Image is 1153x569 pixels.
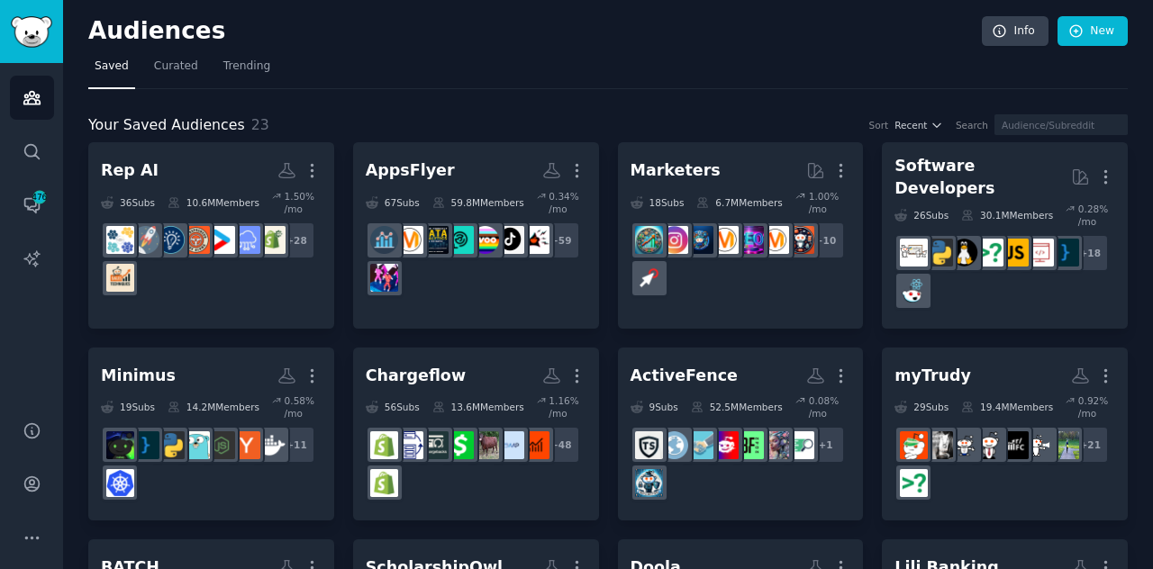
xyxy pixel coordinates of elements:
img: FinancialCareers [1001,431,1029,459]
div: Search [956,119,988,131]
div: Minimus [101,365,176,387]
img: generativeAI [761,431,789,459]
img: chargebacks [421,431,449,459]
div: 0.34 % /mo [549,190,586,215]
div: 14.2M Members [168,394,259,420]
div: + 48 [542,426,580,464]
img: woocommerce [471,226,499,254]
a: Marketers18Subs6.7MMembers1.00% /mo+10socialmediamarketingSEODigitalMarketingdigital_marketingIns... [618,142,864,329]
input: Audience/Subreddit [994,114,1128,135]
img: AnalyticsAutomation [370,264,398,292]
img: InstagramMarketing [660,226,688,254]
div: 0.58 % /mo [285,394,322,420]
img: BusinessAnalytics [446,226,474,254]
div: Marketers [631,159,721,182]
span: Your Saved Audiences [88,114,245,137]
img: PaymentProcessing [395,431,423,459]
div: 26 Sub s [894,203,949,228]
div: + 11 [277,426,315,464]
span: 23 [251,116,269,133]
img: Accounting [900,431,928,459]
img: hiring [950,431,978,459]
img: Dropshipping_Guide [370,431,398,459]
div: 19.4M Members [961,394,1053,420]
a: ActiveFence9Subs52.5MMembers0.08% /mo+1jobboardsearchgenerativeAIbattlefield2042cybersecuritytech... [618,348,864,521]
img: news [660,431,688,459]
div: Sort [869,119,889,131]
img: socialmedia [786,226,814,254]
img: cscareerquestions [976,239,1003,266]
img: learnpython [900,239,928,266]
img: GoogleAnalytics [395,226,423,254]
img: startup [207,226,235,254]
div: + 59 [542,221,580,259]
div: 18 Sub s [631,190,685,215]
div: + 1 [807,426,845,464]
img: linux [950,239,978,266]
img: PPC [635,264,663,292]
a: Saved [88,52,135,89]
img: TikTokMarketing [496,226,524,254]
a: AppsFlyer67Subs59.8MMembers0.34% /mo+59TikTokAdsTikTokMarketingwoocommerceBusinessAnalyticsLearnD... [353,142,599,329]
img: kubernetes [106,469,134,497]
div: + 10 [807,221,845,259]
div: 59.8M Members [432,190,524,215]
img: salestechniques [106,264,134,292]
img: TikTokAds [522,226,549,254]
a: Trending [217,52,277,89]
div: 0.92 % /mo [1078,394,1115,420]
img: DigitalMarketing [711,226,739,254]
img: SalesOperations [106,226,134,254]
span: Curated [154,59,198,75]
div: + 28 [277,221,315,259]
div: 1.16 % /mo [549,394,586,420]
a: Curated [148,52,204,89]
img: programming [1051,239,1079,266]
div: 29 Sub s [894,394,949,420]
div: Rep AI [101,159,159,182]
a: Rep AI36Subs10.6MMembers1.50% /mo+28AutomateShopifySaaSstartupEntrepreneurRideAlongEntrepreneursh... [88,142,334,329]
img: javascript [1001,239,1029,266]
div: 19 Sub s [101,394,155,420]
img: technology [685,431,713,459]
a: myTrudy29Subs19.4MMembers0.92% /mo+21findapathfreelance_forhireFinancialCareersCareer_Advicehirin... [882,348,1128,521]
div: 36 Sub s [101,190,155,215]
div: myTrudy [894,365,971,387]
a: Minimus19Subs14.2MMembers0.58% /mo+11dockerycombinatornodegolangPythonprogrammingSecurityCareerAd... [88,348,334,521]
div: + 21 [1071,426,1109,464]
div: 1.50 % /mo [285,190,322,215]
h2: Audiences [88,17,982,46]
div: 0.08 % /mo [809,394,851,420]
div: 9 Sub s [631,394,678,420]
img: startups [132,226,159,254]
img: Career_Advice [976,431,1003,459]
div: 10.6M Members [168,190,259,215]
img: webdev [1026,239,1054,266]
div: 1.00 % /mo [809,190,851,215]
img: battlefield2042 [736,431,764,459]
img: Entrepreneurship [157,226,185,254]
img: node [207,431,235,459]
img: marketing [761,226,789,254]
div: AppsFlyer [366,159,455,182]
img: analytics [370,226,398,254]
img: reactjs [900,276,928,304]
div: Chargeflow [366,365,466,387]
img: trustandsafetypros [635,469,663,497]
img: AllAboutPayments [496,431,524,459]
img: Affiliatemarketing [635,226,663,254]
img: TrustAndSafety [635,431,663,459]
span: Saved [95,59,129,75]
div: 67 Sub s [366,190,420,215]
button: Recent [894,119,943,131]
img: freelance_forhire [1026,431,1054,459]
img: SEO [736,226,764,254]
img: findapath [1051,431,1079,459]
a: New [1058,16,1128,47]
div: Software Developers [894,155,1071,199]
span: 476 [32,191,48,203]
img: LearnDataAnalytics [421,226,449,254]
span: Recent [894,119,927,131]
img: docker [258,431,286,459]
div: 13.6M Members [432,394,524,420]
